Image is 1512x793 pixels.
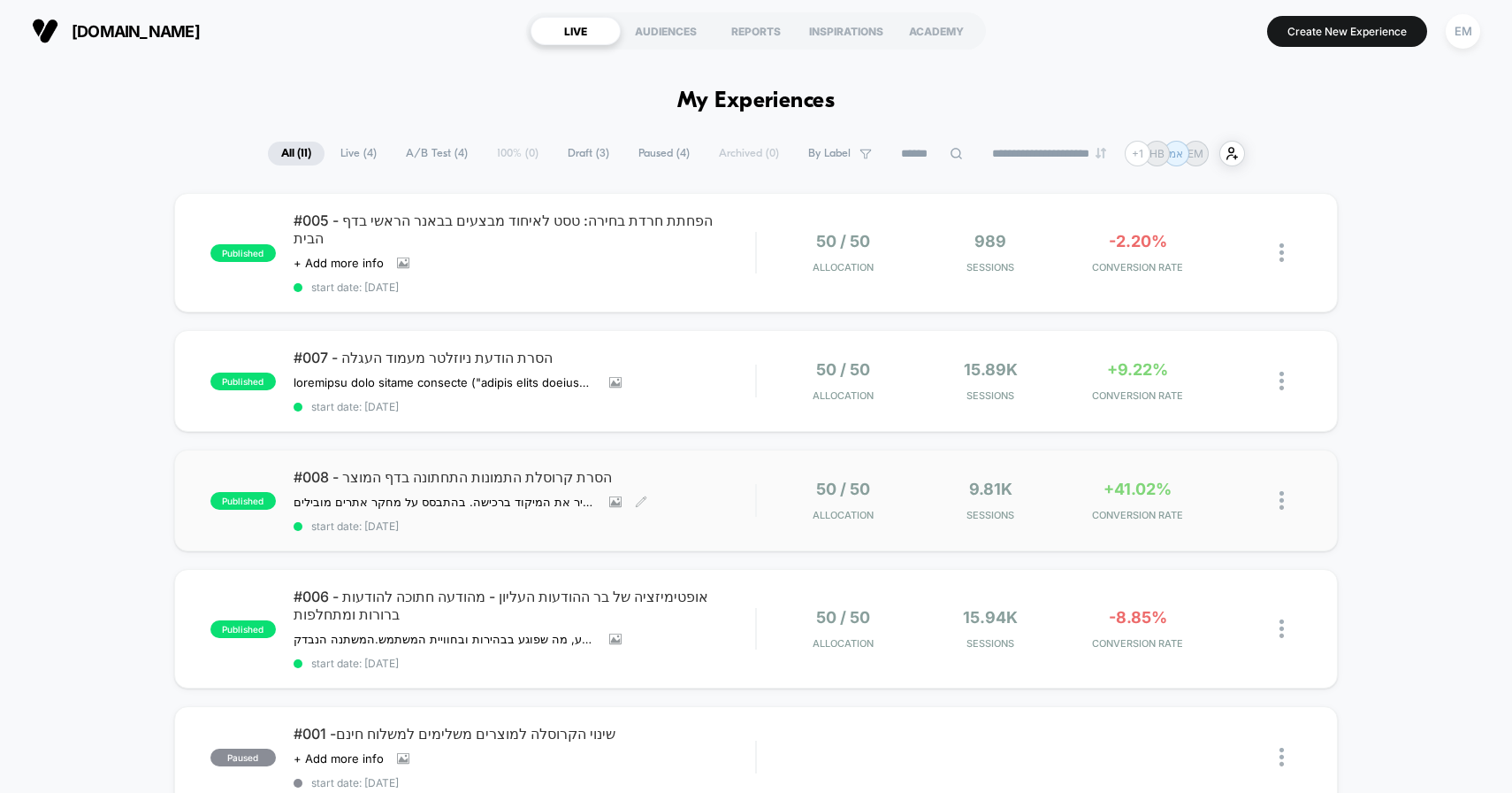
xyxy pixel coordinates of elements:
[921,261,1059,273] span: Sessions
[1068,261,1206,273] span: CONVERSION RATE
[677,89,836,114] h1: My Experiences
[974,232,1006,250] span: 989
[816,360,870,379] span: 50 / 50
[921,389,1059,402] span: Sessions
[294,520,756,533] span: start date: [DATE]
[1149,147,1165,160] p: HB
[1440,13,1485,50] button: EM
[294,281,756,294] span: start date: [DATE]
[816,608,870,627] span: 50 / 50
[294,256,384,270] span: + Add more info
[294,400,756,413] span: start date: [DATE]
[813,261,874,273] span: Allocation
[327,142,390,166] span: Live ( 4 )
[210,620,276,638] span: published
[1279,748,1284,766] img: close
[210,244,276,262] span: published
[210,492,276,510] span: published
[294,212,756,247] span: #005 - הפחתת חרדת בחירה: טסט לאיחוד מבצעים בבאנר הראשי בדף הבית
[1107,360,1168,379] span: +9.22%
[268,142,325,166] span: All ( 11 )
[816,232,870,250] span: 50 / 50
[1125,141,1150,166] div: + 1
[294,776,756,789] span: start date: [DATE]
[1279,620,1284,638] img: close
[921,637,1059,650] span: Sessions
[294,375,596,389] span: loremipsu dolo sitame consecte ("adipis elits doeiusmo temp...") inci utla etdol magn aliq eni ad...
[964,360,1018,379] span: 15.89k
[32,18,58,44] img: Visually logo
[531,17,621,45] div: LIVE
[1109,608,1167,627] span: -8.85%
[294,349,756,366] span: #007 - הסרת הודעת ניוזלטר מעמוד העגלה
[294,468,756,486] span: #008 - הסרת קרוסלת התמונות התחתונה בדף המוצר
[294,632,596,646] span: ההשערה שלנו: שיפור הבר העליון מהודעה חתוכה ("עד 70% הנחה על הסאמר סיי...") להודעות ברורות ומתחלפו...
[554,142,622,166] span: Draft ( 3 )
[1068,637,1206,650] span: CONVERSION RATE
[1446,14,1480,49] div: EM
[808,147,851,160] span: By Label
[1109,232,1167,250] span: -2.20%
[813,389,874,402] span: Allocation
[294,725,756,743] span: #001 -שינוי הקרוסלה למוצרים משלימים למשלוח חינם
[1279,491,1284,510] img: close
[294,751,384,766] span: + Add more info
[1068,509,1206,521] span: CONVERSION RATE
[711,17,801,45] div: REPORTS
[27,17,205,45] button: [DOMAIN_NAME]
[294,657,756,670] span: start date: [DATE]
[621,17,711,45] div: AUDIENCES
[816,480,870,498] span: 50 / 50
[294,495,596,509] span: ההשערה שלנו: הסרת קרוסלת התמונות הקטנה בתחתית דף המוצר תפחית עומס חזותי והסחות דעת, תשפר את חוויי...
[210,373,276,390] span: published
[625,142,703,166] span: Paused ( 4 )
[963,608,1018,627] span: 15.94k
[813,509,874,521] span: Allocation
[72,22,200,41] span: [DOMAIN_NAME]
[294,588,756,623] span: #006 - אופטימיזציה של בר ההודעות העליון - מהודעה חתוכה להודעות ברורות ומתחלפות
[393,142,481,166] span: A/B Test ( 4 )
[891,17,981,45] div: ACADEMY
[1068,389,1206,402] span: CONVERSION RATE
[1267,16,1427,47] button: Create New Experience
[1279,372,1284,390] img: close
[921,509,1059,521] span: Sessions
[1169,147,1183,160] p: אמ
[969,480,1012,498] span: 9.81k
[1187,147,1203,160] p: EM
[1103,480,1172,498] span: +41.02%
[1279,243,1284,262] img: close
[210,749,276,766] span: paused
[801,17,891,45] div: INSPIRATIONS
[1096,148,1106,158] img: end
[813,637,874,650] span: Allocation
